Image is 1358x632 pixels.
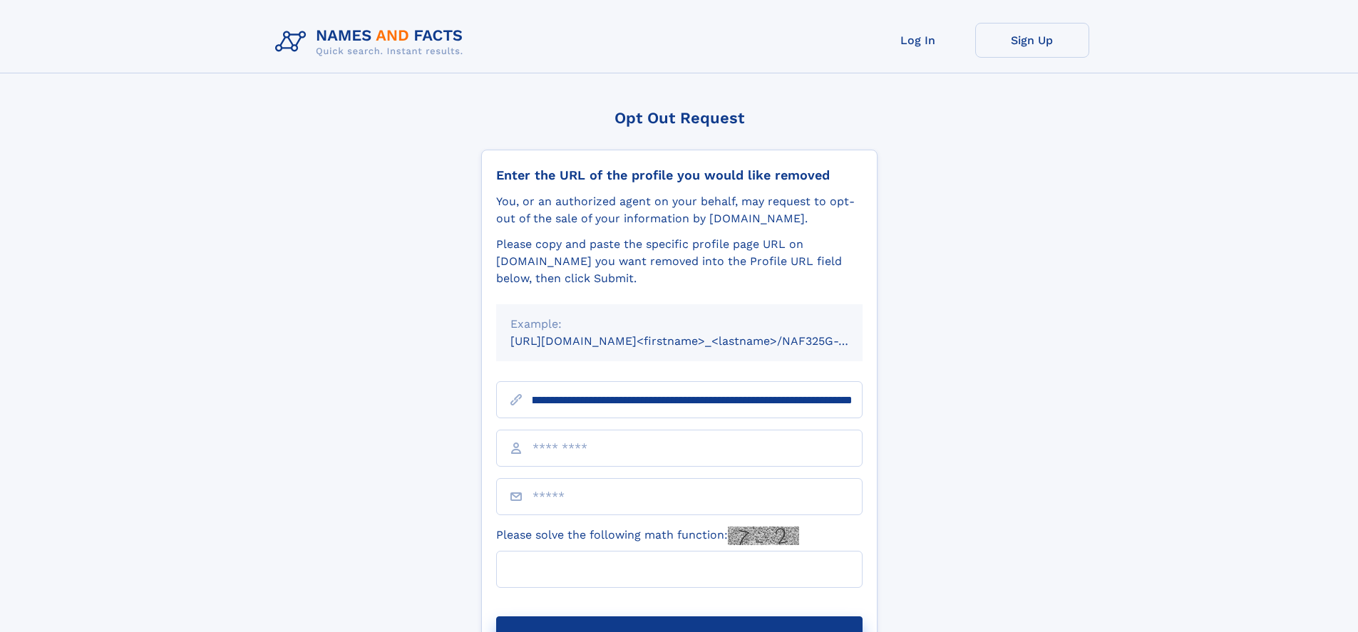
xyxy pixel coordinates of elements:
[481,109,878,127] div: Opt Out Request
[496,236,863,287] div: Please copy and paste the specific profile page URL on [DOMAIN_NAME] you want removed into the Pr...
[510,334,890,348] small: [URL][DOMAIN_NAME]<firstname>_<lastname>/NAF325G-xxxxxxxx
[496,527,799,545] label: Please solve the following math function:
[861,23,975,58] a: Log In
[496,193,863,227] div: You, or an authorized agent on your behalf, may request to opt-out of the sale of your informatio...
[269,23,475,61] img: Logo Names and Facts
[496,167,863,183] div: Enter the URL of the profile you would like removed
[510,316,848,333] div: Example:
[975,23,1089,58] a: Sign Up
